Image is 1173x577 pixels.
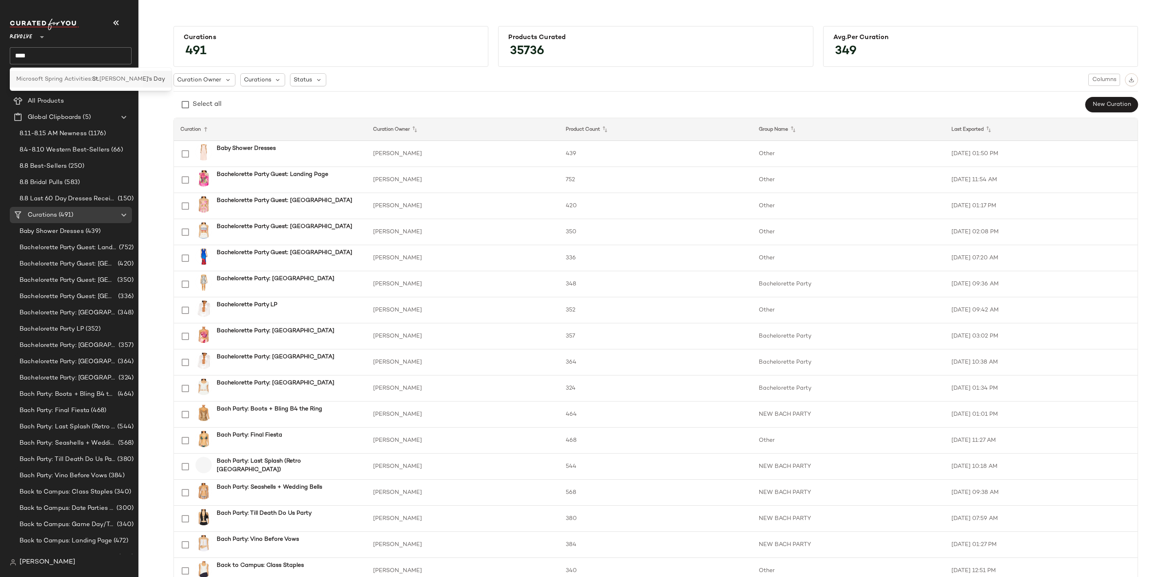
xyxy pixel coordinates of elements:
[217,170,328,179] b: Bachelorette Party Guest: Landing Page
[367,428,559,454] td: [PERSON_NAME]
[559,141,752,167] td: 439
[1085,97,1138,112] button: New Curation
[752,401,945,428] td: NEW BACH PARTY
[217,561,304,570] b: Back to Campus: Class Staples
[107,471,125,480] span: (384)
[177,37,215,66] span: 491
[20,373,117,383] span: Bachelorette Party: [GEOGRAPHIC_DATA]
[367,454,559,480] td: [PERSON_NAME]
[559,271,752,297] td: 348
[195,353,212,369] img: LSPA-WS51_V1.jpg
[559,297,752,323] td: 352
[20,129,87,138] span: 8.11-8.15 AM Newness
[16,75,92,83] span: Microsoft Spring Activities:
[195,483,212,499] img: YLLR-WX1_V1.jpg
[217,509,312,518] b: Bach Party: Till Death Do Us Party
[116,390,134,399] span: (464)
[367,297,559,323] td: [PERSON_NAME]
[945,245,1138,271] td: [DATE] 07:20 AM
[827,37,865,66] span: 349
[945,428,1138,454] td: [DATE] 11:27 AM
[367,193,559,219] td: [PERSON_NAME]
[20,178,63,187] span: 8.8 Bridal Pulls
[752,219,945,245] td: Other
[20,259,116,269] span: Bachelorette Party Guest: [GEOGRAPHIC_DATA]
[559,506,752,532] td: 380
[10,19,79,30] img: cfy_white_logo.C9jOOHJF.svg
[752,167,945,193] td: Other
[195,301,212,317] img: LSPA-WS51_V1.jpg
[195,327,212,343] img: SDYS-WS194_V1.jpg
[89,406,106,415] span: (468)
[20,145,110,155] span: 8.4-8.10 Western Best-Sellers
[367,167,559,193] td: [PERSON_NAME]
[217,431,282,439] b: Bach Party: Final Fiesta
[20,504,115,513] span: Back to Campus: Date Parties & Semi Formals
[20,276,116,285] span: Bachelorette Party Guest: [GEOGRAPHIC_DATA]
[81,113,90,122] span: (5)
[367,323,559,349] td: [PERSON_NAME]
[1092,77,1116,83] span: Columns
[116,308,134,318] span: (348)
[217,405,322,413] b: Bach Party: Boots + Bling B4 the Ring
[752,297,945,323] td: Other
[28,113,81,122] span: Global Clipboards
[20,325,84,334] span: Bachelorette Party LP
[752,480,945,506] td: NEW BACH PARTY
[116,276,134,285] span: (350)
[20,487,113,497] span: Back to Campus: Class Staples
[752,193,945,219] td: Other
[945,193,1138,219] td: [DATE] 01:17 PM
[195,431,212,447] img: YLLR-WX5_V1.jpg
[217,274,334,283] b: Bachelorette Party: [GEOGRAPHIC_DATA]
[559,375,752,401] td: 324
[752,141,945,167] td: Other
[116,357,134,366] span: (364)
[945,297,1138,323] td: [DATE] 09:42 AM
[559,401,752,428] td: 464
[116,455,134,464] span: (380)
[116,194,134,204] span: (150)
[217,353,334,361] b: Bachelorette Party: [GEOGRAPHIC_DATA]
[367,245,559,271] td: [PERSON_NAME]
[20,557,75,567] span: [PERSON_NAME]
[945,323,1138,349] td: [DATE] 03:02 PM
[367,271,559,297] td: [PERSON_NAME]
[193,100,222,110] div: Select all
[559,219,752,245] td: 350
[84,325,101,334] span: (352)
[184,34,478,42] div: Curations
[217,535,299,544] b: Bach Party: Vino Before Vows
[559,480,752,506] td: 568
[10,28,32,42] span: Revolve
[20,455,116,464] span: Bach Party: Till Death Do Us Party
[752,323,945,349] td: Bachelorette Party
[112,536,128,546] span: (472)
[10,559,16,566] img: svg%3e
[217,301,277,309] b: Bachelorette Party LP
[367,506,559,532] td: [PERSON_NAME]
[115,520,134,529] span: (340)
[63,178,80,187] span: (583)
[367,349,559,375] td: [PERSON_NAME]
[99,75,165,83] span: [PERSON_NAME]'s Day
[28,97,64,106] span: All Products
[945,454,1138,480] td: [DATE] 10:18 AM
[752,349,945,375] td: Bachelorette Party
[752,245,945,271] td: Other
[67,162,84,171] span: (250)
[20,162,67,171] span: 8.8 Best-Sellers
[367,480,559,506] td: [PERSON_NAME]
[195,144,212,160] img: LOVF-WD4477_V1.jpg
[195,222,212,239] img: MYBR-WS39_V1.jpg
[87,129,106,138] span: (1176)
[177,76,221,84] span: Curation Owner
[20,308,116,318] span: Bachelorette Party: [GEOGRAPHIC_DATA]
[20,536,112,546] span: Back to Campus: Landing Page
[559,245,752,271] td: 336
[20,390,116,399] span: Bach Party: Boots + Bling B4 the Ring
[367,118,559,141] th: Curation Owner
[559,118,752,141] th: Product Count
[20,520,115,529] span: Back to Campus: Game Day/Tailgates
[752,271,945,297] td: Bachelorette Party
